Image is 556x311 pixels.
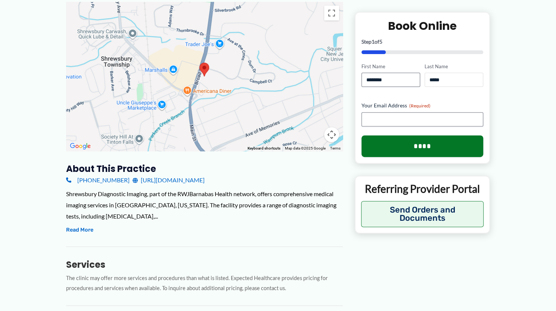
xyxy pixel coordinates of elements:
[248,146,280,151] button: Keyboard shortcuts
[330,146,341,150] a: Terms (opens in new tab)
[66,226,93,235] button: Read More
[133,175,205,186] a: [URL][DOMAIN_NAME]
[66,175,130,186] a: [PHONE_NUMBER]
[361,19,484,33] h2: Book Online
[361,201,484,227] button: Send Orders and Documents
[66,188,343,222] div: Shrewsbury Diagnostic Imaging, part of the RWJBarnabas Health network, offers comprehensive medic...
[361,63,420,70] label: First Name
[324,6,339,21] button: Toggle fullscreen view
[409,103,431,109] span: (Required)
[372,38,375,45] span: 1
[68,141,93,151] img: Google
[68,141,93,151] a: Open this area in Google Maps (opens a new window)
[361,102,484,110] label: Your Email Address
[285,146,326,150] span: Map data ©2025 Google
[66,259,343,270] h3: Services
[361,39,484,44] p: Step of
[324,127,339,142] button: Map camera controls
[66,163,343,175] h3: About this practice
[425,63,483,70] label: Last Name
[361,182,484,196] p: Referring Provider Portal
[66,273,343,293] p: The clinic may offer more services and procedures than what is listed. Expected Healthcare provid...
[379,38,382,45] span: 5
